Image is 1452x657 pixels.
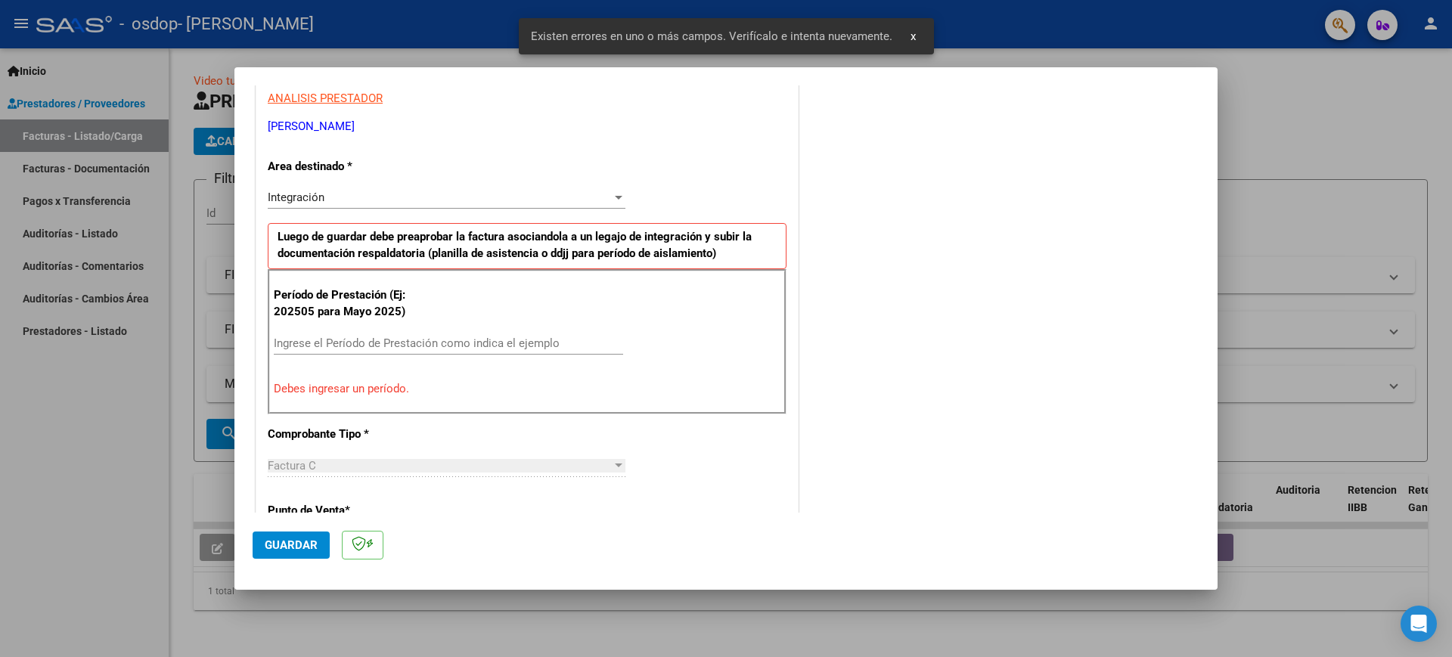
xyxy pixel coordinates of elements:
[253,531,330,559] button: Guardar
[268,158,423,175] p: Area destinado *
[268,191,324,204] span: Integración
[268,459,316,473] span: Factura C
[265,538,318,552] span: Guardar
[1401,606,1437,642] div: Open Intercom Messenger
[274,380,780,398] p: Debes ingresar un período.
[278,230,752,261] strong: Luego de guardar debe preaprobar la factura asociandola a un legajo de integración y subir la doc...
[898,23,928,50] button: x
[531,29,892,44] span: Existen errores en uno o más campos. Verifícalo e intenta nuevamente.
[268,118,786,135] p: [PERSON_NAME]
[274,287,426,321] p: Período de Prestación (Ej: 202505 para Mayo 2025)
[268,502,423,519] p: Punto de Venta
[268,91,383,105] span: ANALISIS PRESTADOR
[911,29,916,43] span: x
[268,426,423,443] p: Comprobante Tipo *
